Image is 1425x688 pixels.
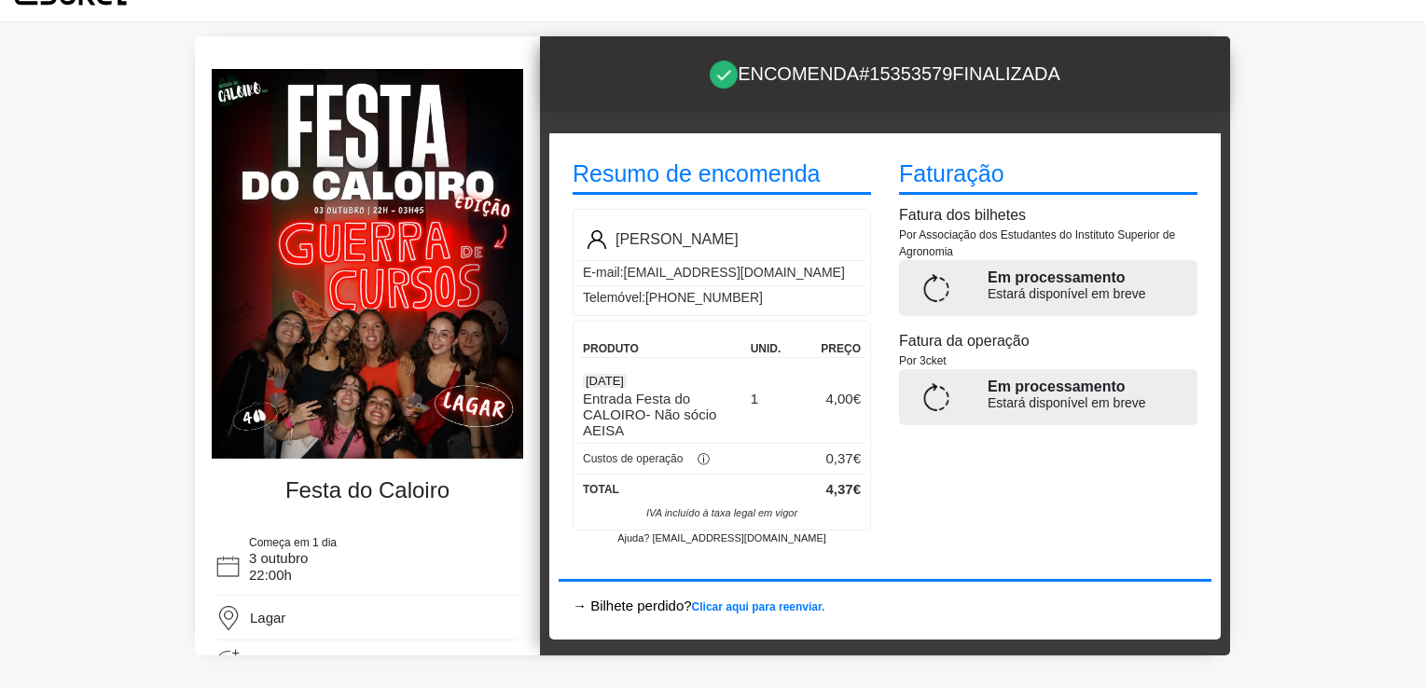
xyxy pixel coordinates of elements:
[859,63,952,84] b: #15353579
[692,600,825,613] b: Clicar aqui para reenviar.
[573,157,871,195] p: Resumo de encomenda
[683,450,724,469] div: ⓘ
[798,340,861,357] p: Preço
[578,286,865,310] p: Telemóvel:
[988,393,1183,413] p: Estará disponível em breve
[249,550,308,583] span: 3 outubro 22:00h
[583,340,741,357] p: Produto
[988,267,1183,289] p: Em processamento
[899,330,1197,352] p: Fatura da operação
[221,477,514,504] h4: Festa do Caloiro
[899,157,1197,195] p: Faturação
[583,374,627,388] span: [DATE]
[988,376,1183,398] p: Em processamento
[746,391,794,406] p: 1
[573,530,871,546] p: Ajuda? [EMAIL_ADDRESS][DOMAIN_NAME]
[922,383,950,411] img: processingIcon.420f7242.png
[578,261,865,285] p: E-mail:
[573,596,824,617] button: → Bilhete perdido?Clicar aqui para reenviar.
[751,340,789,357] p: unid.
[683,447,724,474] button: ⓘ
[794,391,861,406] p: 4,00€
[710,60,1060,89] p: Encomenda finalizada
[250,610,285,626] span: Lagar
[794,448,861,470] p: €
[249,536,337,549] span: Começa em 1 dia
[249,654,372,671] span: Maiores de 16 anos
[583,481,789,498] p: Total
[645,290,763,305] data-tag: [PHONE_NUMBER]
[588,230,606,249] img: Pgo8IS0tIEdlbmVyYXRvcjogQWRvYmUgSWxsdXN0cmF0b3IgMTkuMC4wLCBTVkcgRXhwb3J0IFBsdWctSW4gLiBTVkcgVmVyc...
[922,274,950,302] img: processingIcon.420f7242.png
[583,450,683,467] p: Custos de operação
[230,648,241,657] span: +
[825,450,852,466] span: 0,37
[798,479,861,501] p: €
[899,352,1197,369] p: Por 3cket
[899,204,1197,227] p: Fatura dos bilhetes
[988,284,1183,304] p: Estará disponível em breve
[616,228,739,251] p: [PERSON_NAME]
[220,654,242,675] span: 16
[710,61,738,89] img: correct.png
[212,69,523,459] img: fc9bce7935e34085b9fda3ca4d5406de.webp
[583,391,741,438] p: Entrada Festa do CALOIRO- Não sócio AEISA
[899,227,1197,260] p: Por Associação dos Estudantes do Instituto Superior de Agronomia
[592,505,851,521] p: IVA incluído à taxa legal em vigor
[825,481,852,497] span: 4,37
[624,265,845,280] data-tag: [EMAIL_ADDRESS][DOMAIN_NAME]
